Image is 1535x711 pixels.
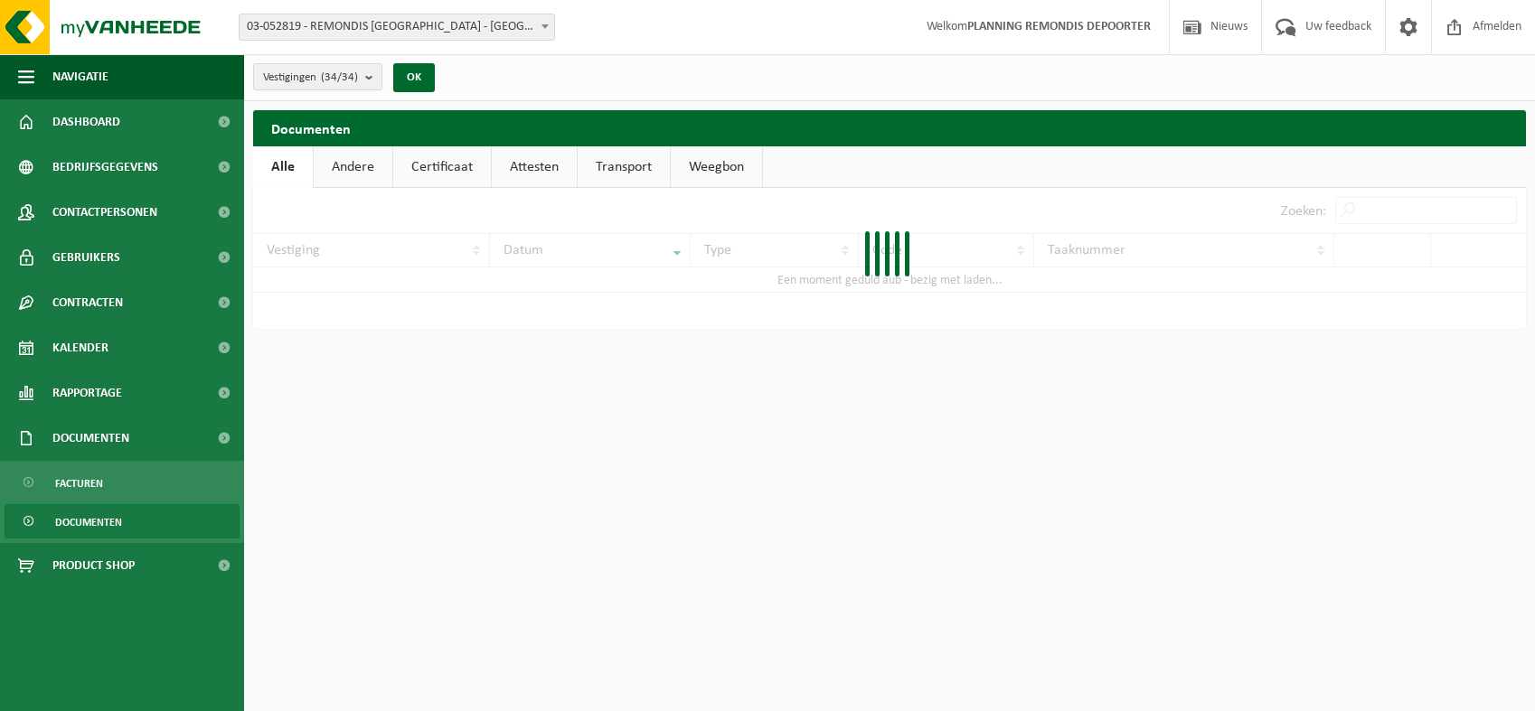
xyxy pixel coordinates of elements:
[314,146,392,188] a: Andere
[52,370,122,416] span: Rapportage
[55,466,103,501] span: Facturen
[393,63,435,92] button: OK
[52,280,123,325] span: Contracten
[52,99,120,145] span: Dashboard
[393,146,491,188] a: Certificaat
[321,71,358,83] count: (34/34)
[578,146,670,188] a: Transport
[240,14,554,40] span: 03-052819 - REMONDIS WEST-VLAANDEREN - OOSTENDE
[52,543,135,588] span: Product Shop
[52,54,108,99] span: Navigatie
[52,325,108,370] span: Kalender
[671,146,762,188] a: Weegbon
[55,505,122,539] span: Documenten
[967,20,1151,33] strong: PLANNING REMONDIS DEPOORTER
[52,235,120,280] span: Gebruikers
[52,416,129,461] span: Documenten
[239,14,555,41] span: 03-052819 - REMONDIS WEST-VLAANDEREN - OOSTENDE
[253,110,1526,145] h2: Documenten
[52,145,158,190] span: Bedrijfsgegevens
[253,63,382,90] button: Vestigingen(34/34)
[52,190,157,235] span: Contactpersonen
[253,146,313,188] a: Alle
[5,504,240,538] a: Documenten
[5,465,240,500] a: Facturen
[263,64,358,91] span: Vestigingen
[492,146,577,188] a: Attesten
